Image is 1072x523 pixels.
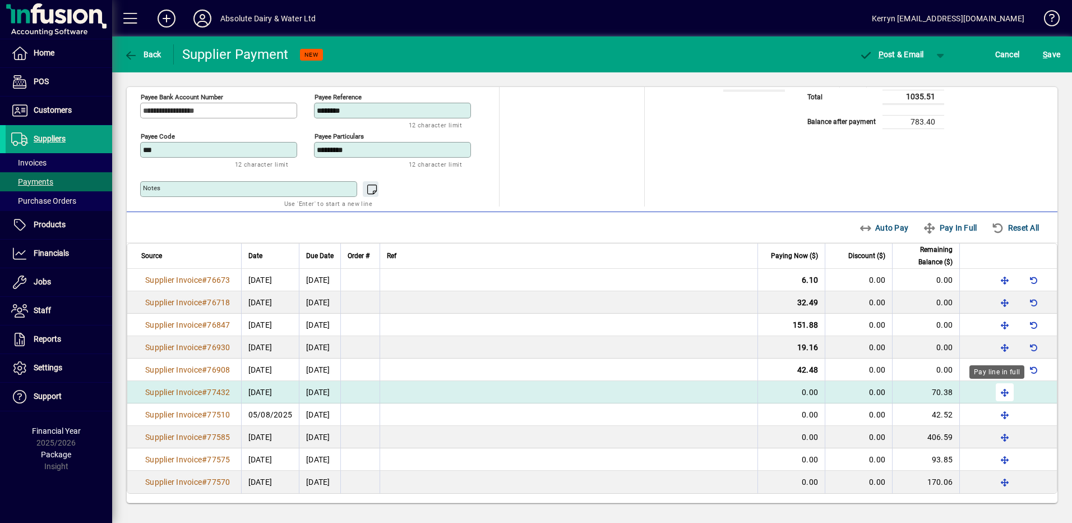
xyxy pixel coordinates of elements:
[202,388,207,397] span: #
[936,343,953,352] span: 0.00
[879,50,884,59] span: P
[797,365,818,374] span: 42.48
[802,410,818,419] span: 0.00
[6,211,112,239] a: Products
[141,453,234,466] a: Supplier Invoice#77575
[141,364,234,376] a: Supplier Invoice#76908
[202,276,207,285] span: #
[124,50,161,59] span: Back
[32,426,81,435] span: Financial Year
[34,48,54,57] span: Home
[145,478,202,487] span: Supplier Invoice
[299,314,340,336] td: [DATE]
[315,93,362,101] mat-label: Payee Reference
[409,118,462,131] mat-hint: 12 character limit
[11,158,47,167] span: Invoices
[248,343,272,352] span: [DATE]
[248,365,272,374] span: [DATE]
[802,115,882,129] td: Balance after payment
[995,45,1020,63] span: Cancel
[882,115,944,129] td: 783.40
[869,433,885,442] span: 0.00
[802,455,818,464] span: 0.00
[207,298,230,307] span: 76718
[34,249,69,258] span: Financials
[202,478,207,487] span: #
[6,68,112,96] a: POS
[207,410,230,419] span: 77510
[248,276,272,285] span: [DATE]
[869,410,885,419] span: 0.00
[1043,50,1047,59] span: S
[869,478,885,487] span: 0.00
[141,93,223,101] mat-label: Payee Bank Account Number
[853,44,930,65] button: Post & Email
[248,320,272,329] span: [DATE]
[802,90,882,104] td: Total
[932,410,953,419] span: 42.52
[207,455,230,464] span: 77575
[936,298,953,307] span: 0.00
[141,386,234,398] a: Supplier Invoice#77432
[11,196,76,205] span: Purchase Orders
[869,298,885,307] span: 0.00
[207,365,230,374] span: 76908
[6,383,112,411] a: Support
[409,158,462,171] mat-hint: 12 character limit
[284,197,372,210] mat-hint: Use 'Enter' to start a new line
[145,455,202,464] span: Supplier Invoice
[202,298,207,307] span: #
[299,403,340,426] td: [DATE]
[348,250,369,262] span: Order #
[34,277,51,286] span: Jobs
[315,132,364,140] mat-label: Payee Particulars
[6,297,112,325] a: Staff
[6,172,112,191] a: Payments
[34,220,66,229] span: Products
[145,388,202,397] span: Supplier Invoice
[207,276,230,285] span: 76673
[869,365,885,374] span: 0.00
[927,433,953,442] span: 406.59
[207,433,230,442] span: 77585
[248,433,272,442] span: [DATE]
[936,320,953,329] span: 0.00
[304,51,318,58] span: NEW
[34,392,62,401] span: Support
[6,268,112,296] a: Jobs
[802,276,818,285] span: 6.10
[299,471,340,493] td: [DATE]
[248,410,293,419] span: 05/08/2025
[869,455,885,464] span: 0.00
[6,325,112,354] a: Reports
[141,409,234,421] a: Supplier Invoice#77510
[145,298,202,307] span: Supplier Invoice
[202,410,207,419] span: #
[927,478,953,487] span: 170.06
[141,341,234,354] a: Supplier Invoice#76930
[6,354,112,382] a: Settings
[121,44,164,65] button: Back
[848,250,885,262] span: Discount ($)
[202,433,207,442] span: #
[141,476,234,488] a: Supplier Invoice#77570
[145,433,202,442] span: Supplier Invoice
[6,39,112,67] a: Home
[1040,44,1063,65] button: Save
[145,320,202,329] span: Supplier Invoice
[145,410,202,419] span: Supplier Invoice
[34,306,51,315] span: Staff
[184,8,220,29] button: Profile
[1036,2,1058,39] a: Knowledge Base
[220,10,316,27] div: Absolute Dairy & Water Ltd
[141,250,162,262] span: Source
[202,320,207,329] span: #
[859,50,924,59] span: ost & Email
[932,388,953,397] span: 70.38
[869,388,885,397] span: 0.00
[869,343,885,352] span: 0.00
[145,365,202,374] span: Supplier Invoice
[802,433,818,442] span: 0.00
[34,363,62,372] span: Settings
[932,455,953,464] span: 93.85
